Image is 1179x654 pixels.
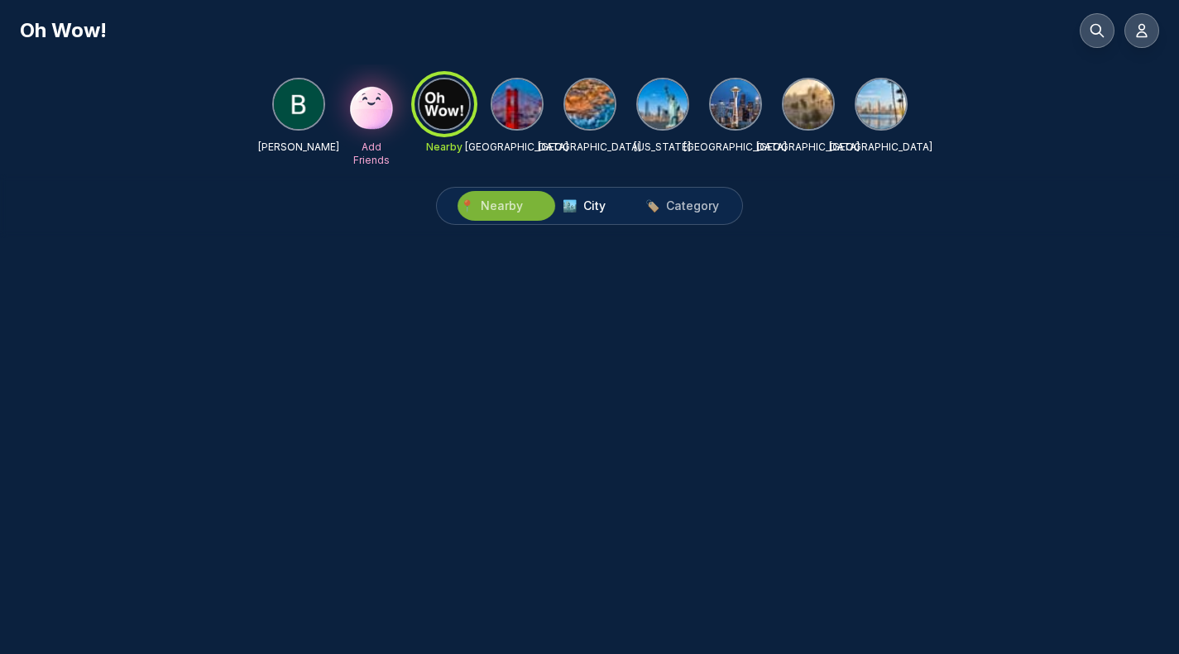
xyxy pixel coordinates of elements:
[426,141,462,154] p: Nearby
[538,141,641,154] p: [GEOGRAPHIC_DATA]
[274,79,324,129] img: Brendan Delumpa
[711,79,760,129] img: Seattle
[460,198,474,214] span: 📍
[492,79,542,129] img: San Francisco
[625,191,739,221] button: 🏷️Category
[638,79,688,129] img: New York
[856,79,906,129] img: San Diego
[756,141,860,154] p: [GEOGRAPHIC_DATA]
[440,191,543,221] button: 📍Nearby
[784,79,833,129] img: Los Angeles
[583,198,606,214] span: City
[634,141,691,154] p: [US_STATE]
[543,191,625,221] button: 🏙️City
[345,141,398,167] p: Add Friends
[683,141,787,154] p: [GEOGRAPHIC_DATA]
[666,198,719,214] span: Category
[465,141,568,154] p: [GEOGRAPHIC_DATA]
[563,198,577,214] span: 🏙️
[20,17,107,44] h1: Oh Wow!
[645,198,659,214] span: 🏷️
[258,141,339,154] p: [PERSON_NAME]
[565,79,615,129] img: Orange County
[345,78,398,131] img: Add Friends
[481,198,523,214] span: Nearby
[829,141,932,154] p: [GEOGRAPHIC_DATA]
